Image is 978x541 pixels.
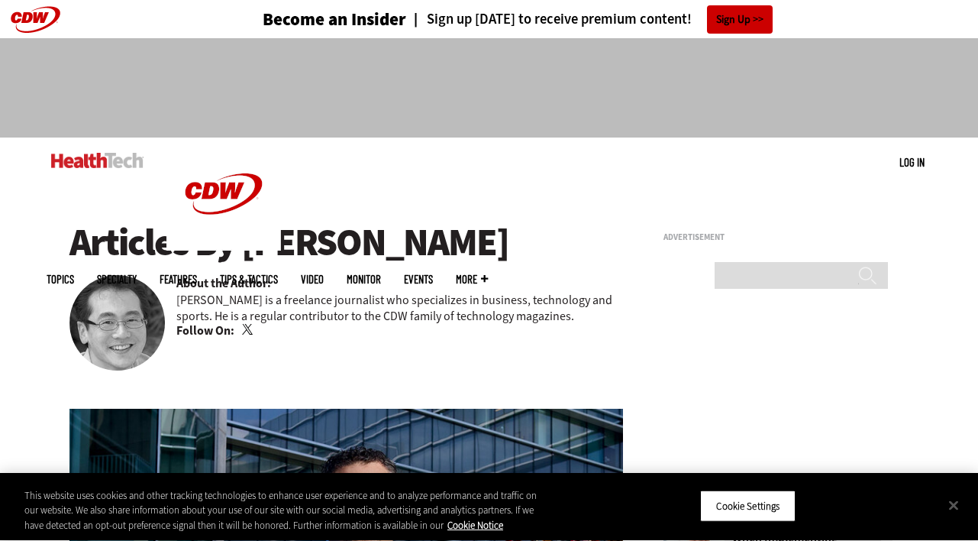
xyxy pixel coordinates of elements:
[404,274,433,285] a: Events
[899,155,925,169] a: Log in
[663,248,892,439] iframe: advertisement
[263,11,406,28] h3: Become an Insider
[160,274,197,285] a: Features
[176,322,234,339] b: Follow On:
[456,274,488,285] span: More
[205,11,406,28] a: Become an Insider
[937,488,970,522] button: Close
[242,324,256,336] a: Twitter
[707,5,773,34] a: Sign Up
[301,274,324,285] a: Video
[166,238,281,254] a: CDW
[220,274,278,285] a: Tips & Tactics
[166,138,281,251] img: Home
[176,292,624,324] p: [PERSON_NAME] is a freelance journalist who specializes in business, technology and sports. He is...
[447,519,503,532] a: More information about your privacy
[899,154,925,170] div: User menu
[700,490,796,522] button: Cookie Settings
[97,274,137,285] span: Specialty
[24,488,538,533] div: This website uses cookies and other tracking technologies to enhance user experience and to analy...
[406,12,692,27] a: Sign up [DATE] to receive premium content!
[211,53,767,122] iframe: advertisement
[51,153,144,168] img: Home
[47,274,74,285] span: Topics
[347,274,381,285] a: MonITor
